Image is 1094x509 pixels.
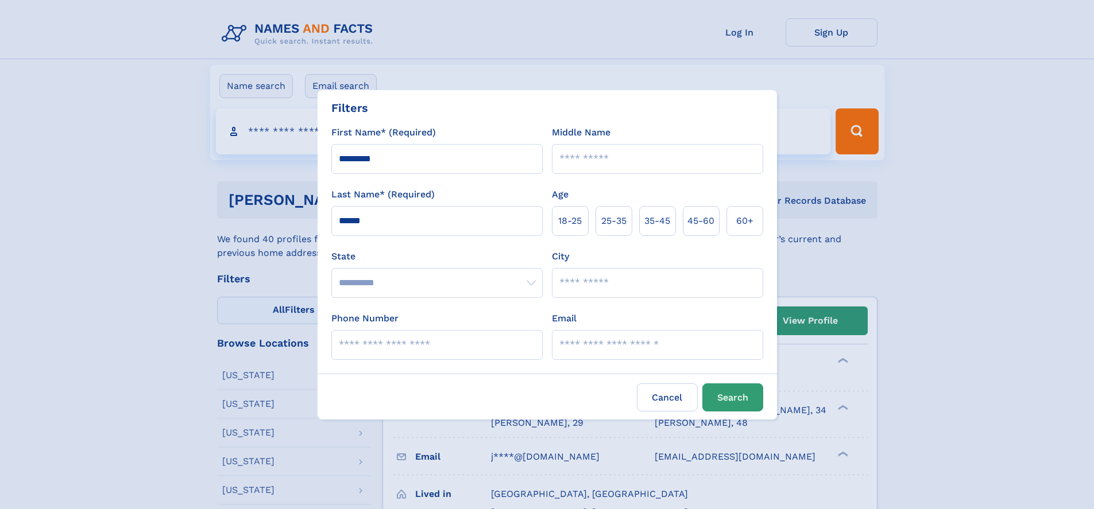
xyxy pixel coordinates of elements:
[736,214,753,228] span: 60+
[687,214,714,228] span: 45‑60
[637,383,698,411] label: Cancel
[552,126,610,139] label: Middle Name
[331,312,399,325] label: Phone Number
[552,188,569,201] label: Age
[552,312,577,325] label: Email
[552,250,569,263] label: City
[331,250,543,263] label: State
[601,214,627,228] span: 25‑35
[558,214,582,228] span: 18‑25
[331,99,368,116] div: Filters
[331,188,435,201] label: Last Name* (Required)
[644,214,670,228] span: 35‑45
[702,383,763,411] button: Search
[331,126,436,139] label: First Name* (Required)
